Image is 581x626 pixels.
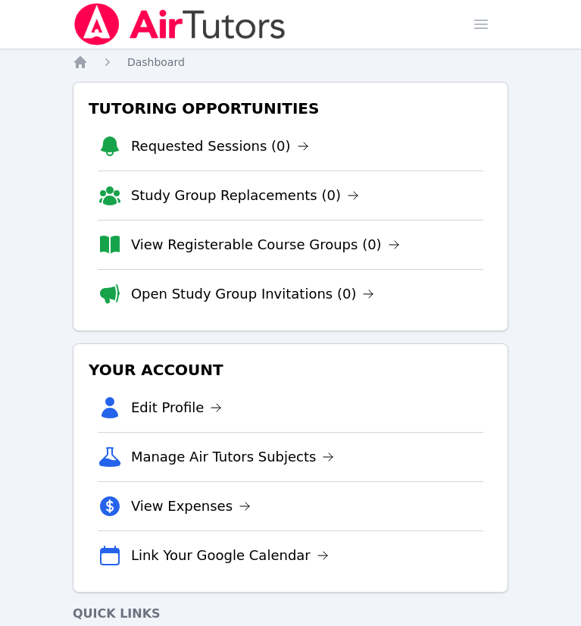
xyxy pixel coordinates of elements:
a: View Expenses [131,496,251,517]
nav: Breadcrumb [73,55,508,70]
a: Dashboard [127,55,185,70]
a: Link Your Google Calendar [131,545,329,566]
img: Air Tutors [73,3,287,45]
a: Study Group Replacements (0) [131,185,359,206]
a: Edit Profile [131,397,223,418]
a: Requested Sessions (0) [131,136,309,157]
a: Open Study Group Invitations (0) [131,283,375,305]
a: Manage Air Tutors Subjects [131,446,335,468]
a: View Registerable Course Groups (0) [131,234,400,255]
h4: Quick Links [73,605,508,623]
h3: Tutoring Opportunities [86,95,495,122]
h3: Your Account [86,356,495,383]
span: Dashboard [127,56,185,68]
